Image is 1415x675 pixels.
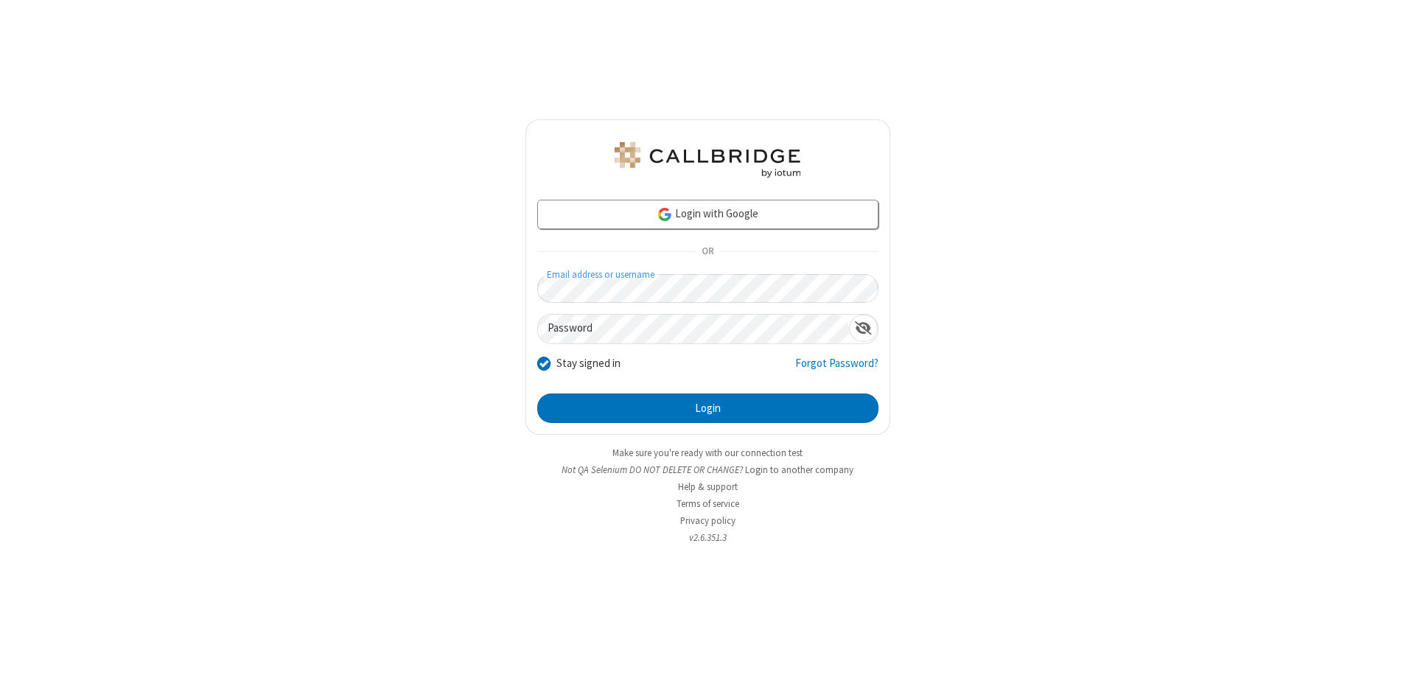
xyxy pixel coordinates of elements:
li: Not QA Selenium DO NOT DELETE OR CHANGE? [525,463,890,477]
button: Login [537,394,878,423]
a: Forgot Password? [795,355,878,383]
a: Make sure you're ready with our connection test [612,447,803,459]
a: Help & support [678,480,738,493]
a: Login with Google [537,200,878,229]
div: Show password [849,315,878,342]
input: Password [538,315,849,343]
label: Stay signed in [556,355,621,372]
input: Email address or username [537,274,878,303]
a: Privacy policy [680,514,736,527]
button: Login to another company [745,463,853,477]
li: v2.6.351.3 [525,531,890,545]
img: google-icon.png [657,206,673,223]
span: OR [696,242,719,262]
a: Terms of service [677,497,739,510]
img: QA Selenium DO NOT DELETE OR CHANGE [612,142,803,178]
